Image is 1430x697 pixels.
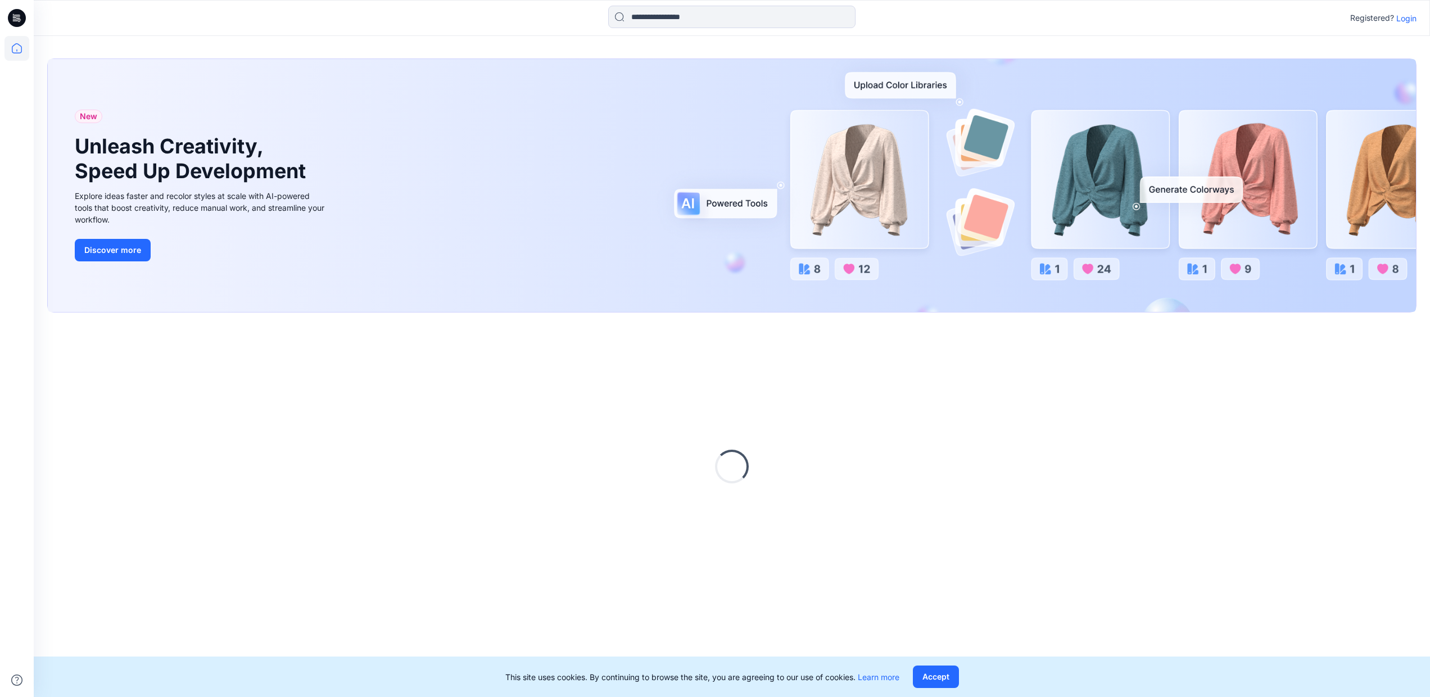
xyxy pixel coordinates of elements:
[75,134,311,183] h1: Unleash Creativity, Speed Up Development
[1350,11,1394,25] p: Registered?
[505,671,899,683] p: This site uses cookies. By continuing to browse the site, you are agreeing to our use of cookies.
[75,190,328,225] div: Explore ideas faster and recolor styles at scale with AI-powered tools that boost creativity, red...
[75,239,151,261] button: Discover more
[913,666,959,688] button: Accept
[858,672,899,682] a: Learn more
[80,110,97,123] span: New
[1396,12,1417,24] p: Login
[75,239,328,261] a: Discover more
